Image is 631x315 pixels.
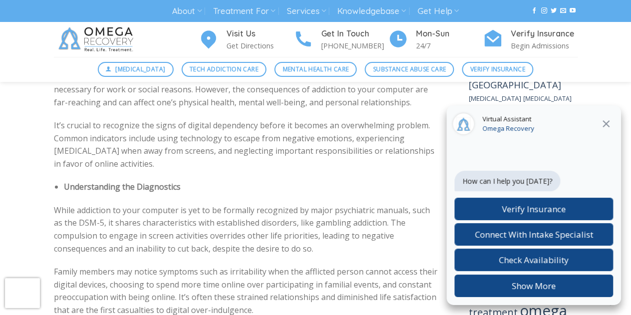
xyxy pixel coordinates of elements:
[511,27,578,40] h4: Verify Insurance
[226,40,293,51] p: Get Directions
[337,2,406,20] a: Knowledgebase
[274,62,357,77] a: Mental Health Care
[511,40,578,51] p: Begin Admissions
[531,7,537,14] a: Follow on Facebook
[5,278,40,308] iframe: reCAPTCHA
[54,58,439,109] p: Moderate users may not even realize that they are at risk. They may dismiss their increased time ...
[416,40,483,51] p: 24/7
[551,7,557,14] a: Follow on Twitter
[418,2,459,20] a: Get Help
[182,62,267,77] a: Tech Addiction Care
[286,2,326,20] a: Services
[321,40,388,51] p: [PHONE_NUMBER]
[541,7,547,14] a: Follow on Instagram
[293,27,388,52] a: Get In Touch [PHONE_NUMBER]
[373,64,446,74] span: Substance Abuse Care
[469,63,567,91] a: best treatment center austin (11 items)
[226,27,293,40] h4: Visit Us
[64,181,181,192] strong: Understanding the Diagnostics
[570,7,576,14] a: Follow on YouTube
[470,64,525,74] span: Verify Insurance
[98,62,174,77] a: [MEDICAL_DATA]
[462,62,533,77] a: Verify Insurance
[199,27,293,52] a: Visit Us Get Directions
[483,27,578,52] a: Verify Insurance Begin Admissions
[321,27,388,40] h4: Get In Touch
[365,62,454,77] a: Substance Abuse Care
[416,27,483,40] h4: Mon-Sun
[54,119,439,170] p: It’s crucial to recognize the signs of digital dependency before it becomes an overwhelming probl...
[560,7,566,14] a: Send us an email
[172,2,202,20] a: About
[213,2,275,20] a: Treatment For
[190,64,258,74] span: Tech Addiction Care
[469,94,521,103] a: bipolar disorder (5 items)
[54,22,141,57] img: Omega Recovery
[283,64,349,74] span: Mental Health Care
[54,204,439,255] p: While addiction to your computer is yet to be formally recognized by major psychiatric manuals, s...
[115,64,165,74] span: [MEDICAL_DATA]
